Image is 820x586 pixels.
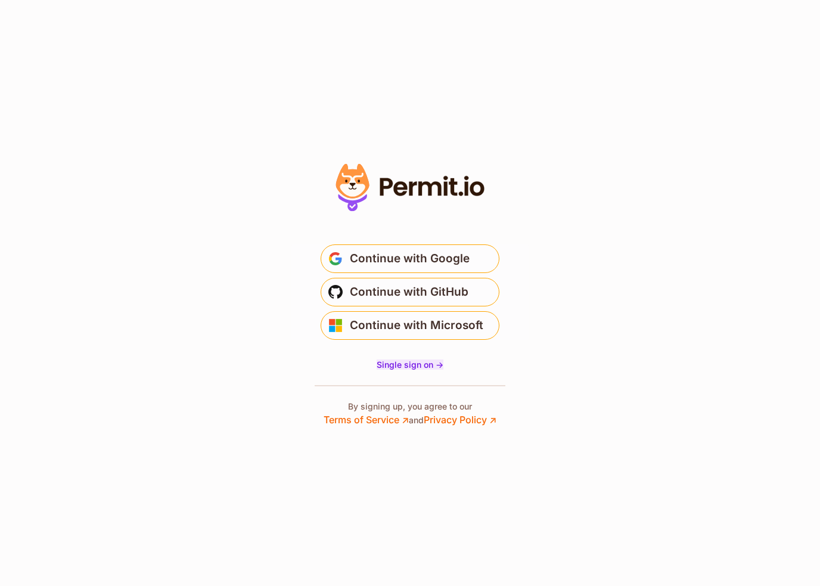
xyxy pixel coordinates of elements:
[321,244,499,273] button: Continue with Google
[321,278,499,306] button: Continue with GitHub
[377,359,443,370] span: Single sign on ->
[324,414,409,426] a: Terms of Service ↗
[350,316,483,335] span: Continue with Microsoft
[424,414,496,426] a: Privacy Policy ↗
[350,283,468,302] span: Continue with GitHub
[350,249,470,268] span: Continue with Google
[324,401,496,427] p: By signing up, you agree to our and
[377,359,443,371] a: Single sign on ->
[321,311,499,340] button: Continue with Microsoft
